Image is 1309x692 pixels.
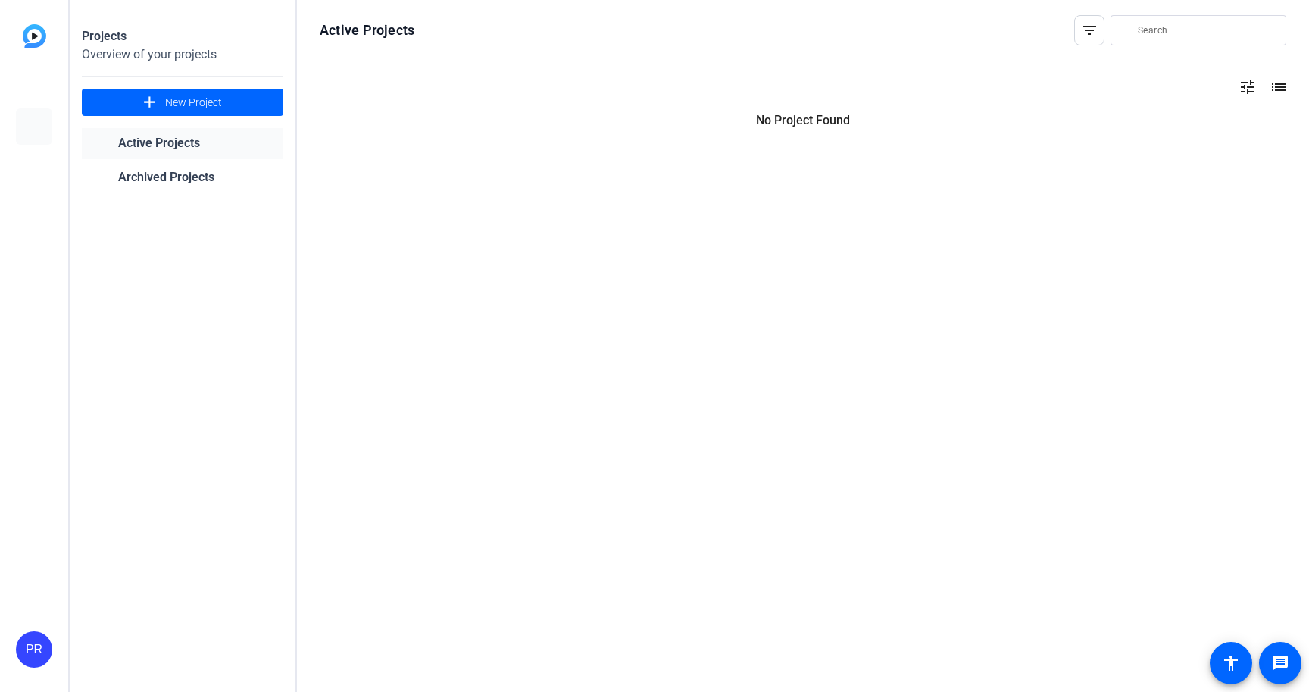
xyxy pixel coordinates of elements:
mat-icon: add [140,93,159,112]
div: PR [16,631,52,668]
input: Search [1138,21,1274,39]
mat-icon: accessibility [1222,654,1240,672]
img: blue-gradient.svg [23,24,46,48]
a: Active Projects [82,128,283,159]
mat-icon: message [1271,654,1289,672]
div: Projects [82,27,283,45]
button: New Project [82,89,283,116]
a: Archived Projects [82,162,283,193]
p: No Project Found [320,111,1286,130]
mat-icon: list [1268,78,1286,96]
span: New Project [165,95,222,111]
mat-icon: filter_list [1080,21,1098,39]
h1: Active Projects [320,21,414,39]
div: Overview of your projects [82,45,283,64]
mat-icon: tune [1239,78,1257,96]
